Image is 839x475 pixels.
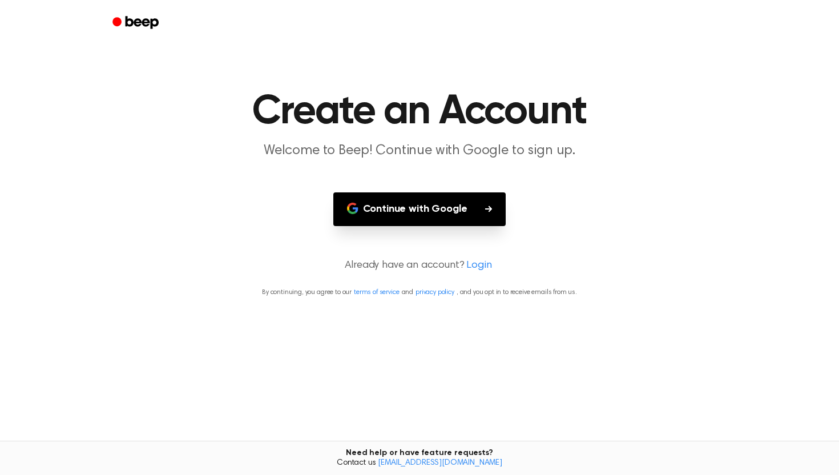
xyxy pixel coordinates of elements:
p: Welcome to Beep! Continue with Google to sign up. [200,142,639,160]
h1: Create an Account [127,91,712,132]
a: Login [466,258,491,273]
a: Beep [104,12,169,34]
span: Contact us [7,458,832,469]
a: terms of service [354,289,399,296]
p: By continuing, you agree to our and , and you opt in to receive emails from us. [14,287,825,297]
a: privacy policy [416,289,454,296]
button: Continue with Google [333,192,506,226]
a: [EMAIL_ADDRESS][DOMAIN_NAME] [378,459,502,467]
p: Already have an account? [14,258,825,273]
